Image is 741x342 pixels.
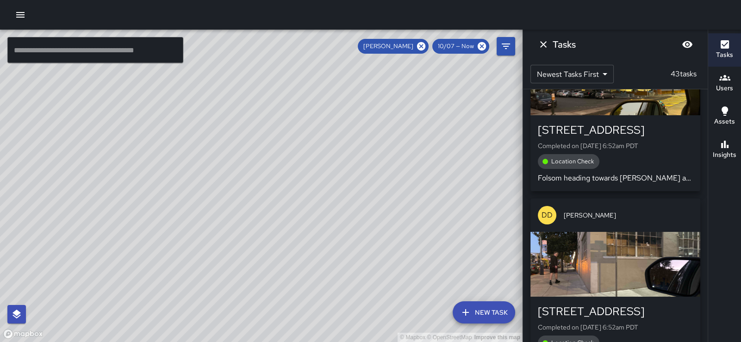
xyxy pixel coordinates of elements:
[564,211,693,220] span: [PERSON_NAME]
[358,42,419,51] span: [PERSON_NAME]
[667,68,700,80] p: 43 tasks
[708,100,741,133] button: Assets
[538,141,693,150] p: Completed on [DATE] 6:52am PDT
[708,33,741,67] button: Tasks
[530,17,700,191] button: DD[PERSON_NAME][STREET_ADDRESS]Completed on [DATE] 6:52am PDTLocation CheckFolsom heading towards...
[553,37,576,52] h6: Tasks
[713,150,736,160] h6: Insights
[432,39,489,54] div: 10/07 — Now
[716,83,733,93] h6: Users
[538,123,693,137] div: [STREET_ADDRESS]
[538,173,693,184] p: Folsom heading towards [PERSON_NAME] and [PERSON_NAME] no visuals on suspicious activity all clear
[678,35,697,54] button: Blur
[716,50,733,60] h6: Tasks
[542,210,553,221] p: DD
[538,304,693,319] div: [STREET_ADDRESS]
[708,133,741,167] button: Insights
[714,117,735,127] h6: Assets
[530,65,614,83] div: Newest Tasks First
[432,42,479,51] span: 10/07 — Now
[538,323,693,332] p: Completed on [DATE] 6:52am PDT
[546,157,599,166] span: Location Check
[453,301,515,323] button: New Task
[534,35,553,54] button: Dismiss
[358,39,429,54] div: [PERSON_NAME]
[497,37,515,56] button: Filters
[708,67,741,100] button: Users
